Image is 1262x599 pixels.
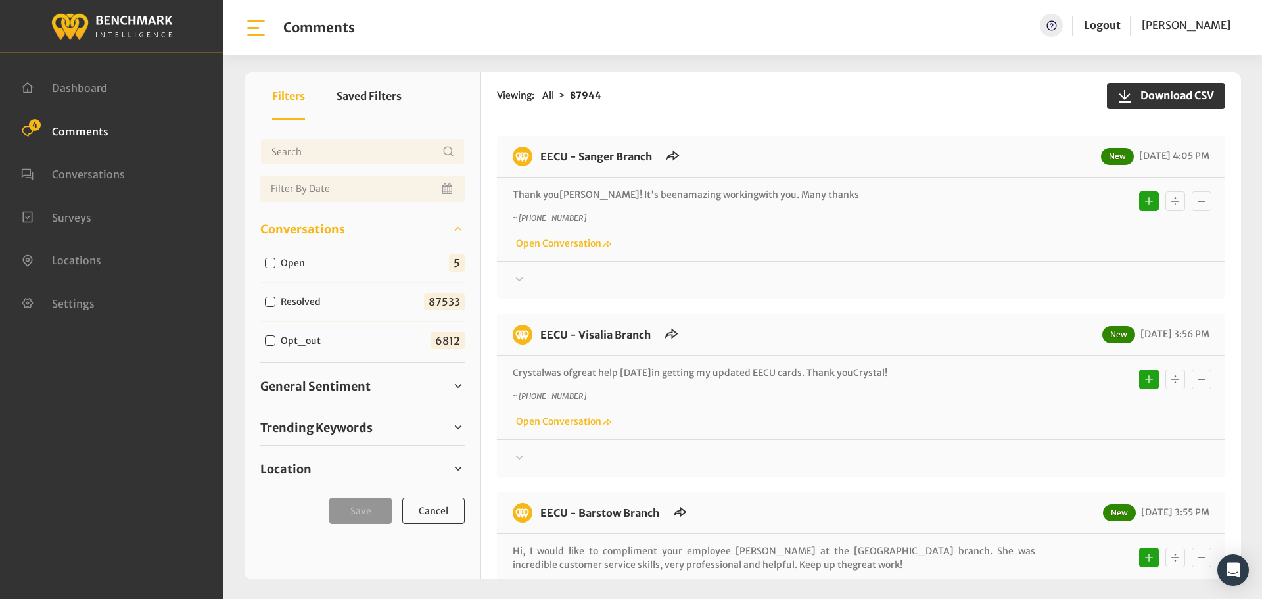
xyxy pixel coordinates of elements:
[1136,188,1215,214] div: Basic example
[683,189,759,201] span: amazing working
[573,367,651,379] span: great help [DATE]
[52,297,95,310] span: Settings
[52,124,108,137] span: Comments
[532,503,667,523] h6: EECU - Barstow Branch
[532,325,659,345] h6: EECU - Visalia Branch
[431,332,465,349] span: 6812
[21,210,91,223] a: Surveys
[513,237,611,249] a: Open Conversation
[402,498,465,524] button: Cancel
[1217,554,1249,586] div: Open Intercom Messenger
[337,72,402,120] button: Saved Filters
[513,367,544,379] span: Crystal
[265,297,275,307] input: Resolved
[245,16,268,39] img: bar
[260,377,371,395] span: General Sentiment
[1102,326,1135,343] span: New
[260,460,312,478] span: Location
[272,72,305,120] button: Filters
[1101,148,1134,165] span: New
[52,82,107,95] span: Dashboard
[1084,14,1121,37] a: Logout
[532,147,660,166] h6: EECU - Sanger Branch
[513,147,532,166] img: benchmark
[265,335,275,346] input: Opt_out
[21,80,107,93] a: Dashboard
[1136,366,1215,393] div: Basic example
[21,252,101,266] a: Locations
[513,325,532,345] img: benchmark
[542,89,554,101] span: All
[1136,150,1209,162] span: [DATE] 4:05 PM
[260,418,465,437] a: Trending Keywords
[260,376,465,396] a: General Sentiment
[1138,506,1209,518] span: [DATE] 3:55 PM
[853,559,900,571] span: great work
[260,419,373,437] span: Trending Keywords
[570,89,601,101] strong: 87944
[276,295,331,309] label: Resolved
[513,503,532,523] img: benchmark
[21,124,108,137] a: Comments 4
[1133,87,1214,103] span: Download CSV
[853,367,885,379] span: Crystal
[51,10,173,42] img: benchmark
[513,213,586,223] i: ~ [PHONE_NUMBER]
[260,219,465,239] a: Conversations
[260,176,465,202] input: Date range input field
[440,176,457,202] button: Open Calendar
[260,139,465,165] input: Username
[276,334,331,348] label: Opt_out
[265,258,275,268] input: Open
[1142,14,1230,37] a: [PERSON_NAME]
[21,296,95,309] a: Settings
[559,189,640,201] span: [PERSON_NAME]
[540,506,659,519] a: EECU - Barstow Branch
[1107,83,1225,109] button: Download CSV
[513,391,586,401] i: ~ [PHONE_NUMBER]
[513,188,1035,202] p: Thank you ! It's been with you. Many thanks
[260,459,465,479] a: Location
[540,150,652,163] a: EECU - Sanger Branch
[52,210,91,224] span: Surveys
[29,119,41,131] span: 4
[283,20,355,36] h1: Comments
[1136,544,1215,571] div: Basic example
[513,366,1035,380] p: was of in getting my updated EECU cards. Thank you !
[1142,18,1230,32] span: [PERSON_NAME]
[1084,18,1121,32] a: Logout
[424,293,465,310] span: 87533
[449,254,465,272] span: 5
[260,220,345,238] span: Conversations
[52,168,125,181] span: Conversations
[497,89,534,103] span: Viewing:
[1137,328,1209,340] span: [DATE] 3:56 PM
[540,328,651,341] a: EECU - Visalia Branch
[52,254,101,267] span: Locations
[513,416,611,427] a: Open Conversation
[276,256,315,270] label: Open
[21,166,125,180] a: Conversations
[1103,504,1136,521] span: New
